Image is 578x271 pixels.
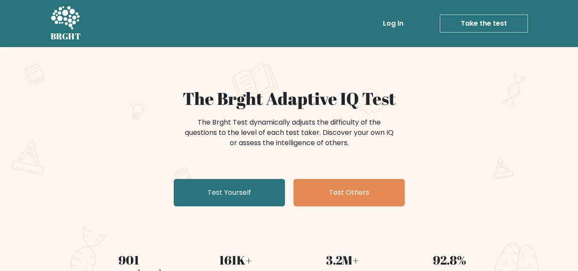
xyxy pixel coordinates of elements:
div: 3.2M+ [294,251,391,269]
div: 161K+ [187,251,284,269]
a: Test Yourself [174,179,285,206]
a: Take the test [440,15,528,33]
a: Log in [379,15,407,32]
a: BRGHT [50,3,81,44]
div: 901 [80,251,177,269]
div: 92.8% [401,251,498,269]
a: Test Others [293,179,405,206]
h5: BRGHT [50,31,81,42]
div: The Brght Test dynamically adjusts the difficulty of the questions to the level of each test take... [182,117,396,148]
h1: The Brght Adaptive IQ Test [80,88,498,109]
